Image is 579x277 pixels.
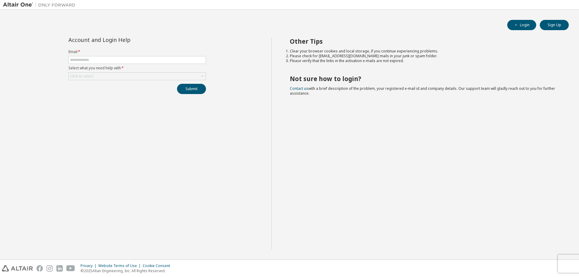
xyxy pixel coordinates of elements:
span: with a brief description of the problem, your registered e-mail id and company details. Our suppo... [290,86,555,96]
li: Please verify that the links in the activation e-mails are not expired. [290,58,558,63]
div: Privacy [81,263,98,268]
li: Clear your browser cookies and local storage, if you continue experiencing problems. [290,49,558,54]
div: Website Terms of Use [98,263,143,268]
h2: Not sure how to login? [290,75,558,83]
img: facebook.svg [36,265,43,272]
button: Login [507,20,536,30]
h2: Other Tips [290,37,558,45]
a: Contact us [290,86,308,91]
img: instagram.svg [46,265,53,272]
div: Cookie Consent [143,263,174,268]
img: linkedin.svg [56,265,63,272]
div: Click to select [69,73,206,80]
button: Sign Up [540,20,569,30]
p: © 2025 Altair Engineering, Inc. All Rights Reserved. [81,268,174,273]
li: Please check for [EMAIL_ADDRESS][DOMAIN_NAME] mails in your junk or spam folder. [290,54,558,58]
div: Click to select [70,74,93,79]
div: Account and Login Help [68,37,179,42]
label: Email [68,49,206,54]
img: youtube.svg [66,265,75,272]
img: altair_logo.svg [2,265,33,272]
label: Select what you need help with [68,66,206,71]
img: Altair One [3,2,78,8]
button: Submit [177,84,206,94]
